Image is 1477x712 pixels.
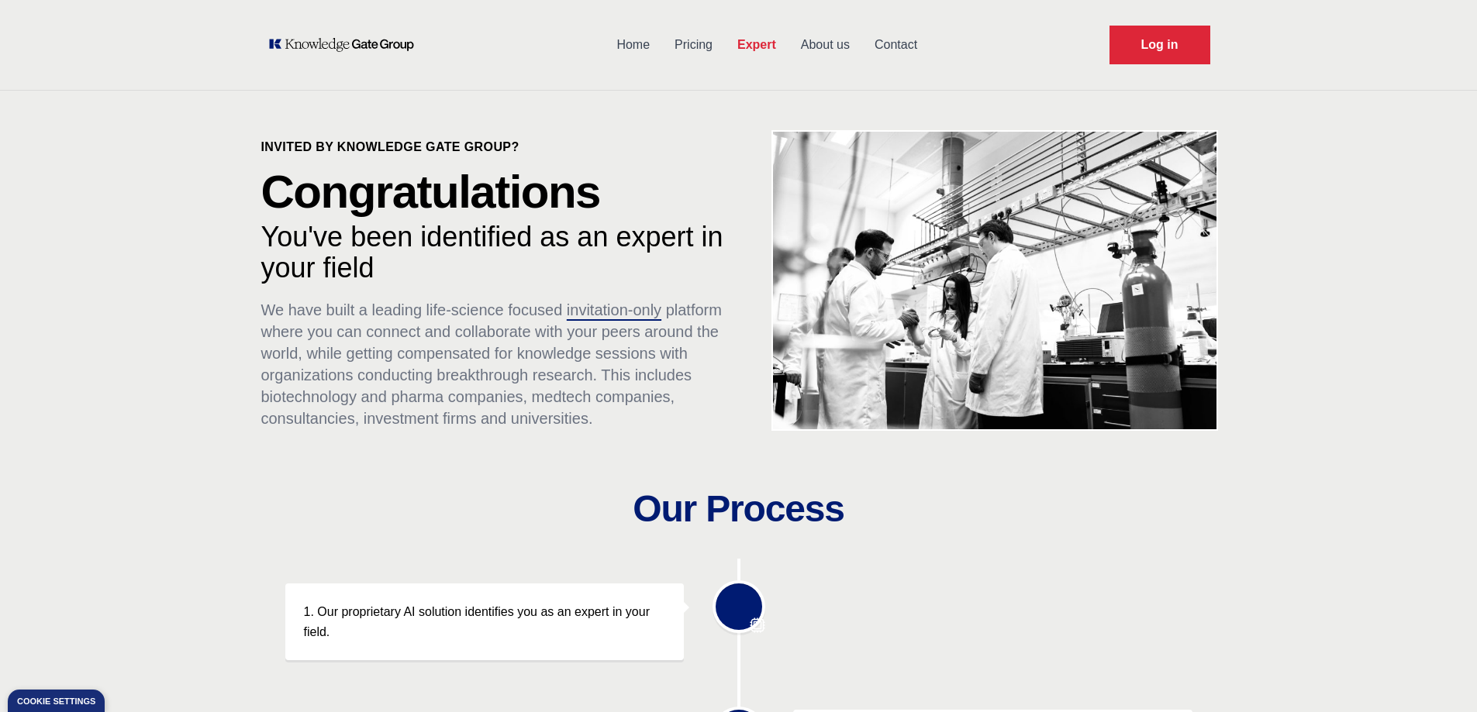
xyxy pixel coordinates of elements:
iframe: Chat Widget [1399,638,1477,712]
div: Cookie settings [17,697,95,706]
div: Sohbet Aracı [1399,638,1477,712]
a: Contact [862,25,930,65]
a: Expert [725,25,789,65]
p: We have built a leading life-science focused platform where you can connect and collaborate with ... [261,299,743,429]
p: 1. Our proprietary AI solution identifies you as an expert in your field. [304,602,666,641]
span: invitation-only [567,301,661,318]
p: You've been identified as an expert in your field [261,222,743,284]
a: Pricing [662,25,725,65]
p: Invited by Knowledge Gate Group? [261,138,743,157]
a: About us [789,25,862,65]
a: Home [604,25,662,65]
p: Congratulations [261,169,743,215]
a: Request Demo [1109,26,1210,64]
a: KOL Knowledge Platform: Talk to Key External Experts (KEE) [267,37,425,53]
img: KOL management, KEE, Therapy area experts [773,132,1216,429]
